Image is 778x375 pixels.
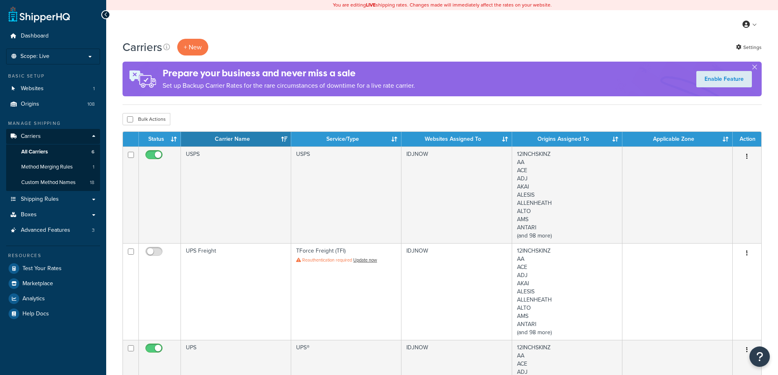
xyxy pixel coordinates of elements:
h4: Prepare your business and never miss a sale [163,67,415,80]
li: Websites [6,81,100,96]
a: Method Merging Rules 1 [6,160,100,175]
td: IDJNOW [401,243,512,340]
span: 1 [93,85,95,92]
b: LIVE [366,1,376,9]
span: 18 [90,179,94,186]
a: Custom Method Names 18 [6,175,100,190]
div: Manage Shipping [6,120,100,127]
button: + New [177,39,208,55]
th: Origins Assigned To: activate to sort column ascending [512,132,622,146]
span: Custom Method Names [21,179,76,186]
li: All Carriers [6,144,100,160]
th: Websites Assigned To: activate to sort column ascending [401,132,512,146]
a: Origins 108 [6,97,100,112]
span: 1 [93,164,94,171]
span: Origins [21,101,39,108]
th: Service/Type: activate to sort column ascending [291,132,401,146]
a: Marketplace [6,276,100,291]
a: Carriers [6,129,100,144]
span: Analytics [22,295,45,302]
span: Dashboard [21,33,49,40]
td: USPS [181,146,291,243]
a: ShipperHQ Home [9,6,70,22]
a: Help Docs [6,306,100,321]
a: Enable Feature [696,71,752,87]
td: TForce Freight (TFI) [291,243,401,340]
li: Carriers [6,129,100,191]
div: Basic Setup [6,73,100,80]
a: Advanced Features 3 [6,223,100,238]
th: Carrier Name: activate to sort column ascending [181,132,291,146]
a: Boxes [6,207,100,222]
td: UPS Freight [181,243,291,340]
span: Carriers [21,133,41,140]
th: Action [733,132,761,146]
a: Settings [736,42,762,53]
a: Websites 1 [6,81,100,96]
h1: Carriers [123,39,162,55]
span: Scope: Live [20,53,49,60]
span: Shipping Rules [21,196,59,203]
a: Analytics [6,291,100,306]
th: Status: activate to sort column ascending [139,132,181,146]
span: Websites [21,85,44,92]
th: Applicable Zone: activate to sort column ascending [622,132,733,146]
a: Test Your Rates [6,261,100,276]
button: Open Resource Center [749,346,770,367]
div: Resources [6,252,100,259]
span: Marketplace [22,280,53,287]
li: Origins [6,97,100,112]
p: Set up Backup Carrier Rates for the rare circumstances of downtime for a live rate carrier. [163,80,415,91]
span: 3 [92,227,95,234]
span: Method Merging Rules [21,164,73,171]
span: 6 [91,149,94,155]
a: Dashboard [6,29,100,44]
td: USPS [291,146,401,243]
a: Shipping Rules [6,192,100,207]
button: Bulk Actions [123,113,170,125]
span: Test Your Rates [22,265,62,272]
li: Method Merging Rules [6,160,100,175]
span: Boxes [21,211,37,218]
span: 108 [87,101,95,108]
li: Custom Method Names [6,175,100,190]
span: All Carriers [21,149,48,155]
td: 12INCHSKINZ AA ACE ADJ AKAI ALESIS ALLENHEATH ALTO AMS ANTARI (and 98 more) [512,243,622,340]
li: Advanced Features [6,223,100,238]
img: ad-rules-rateshop-fe6ec290ccb7230408bd80ed9643f0289d75e0ffd9eb532fc0e269fcd187b520.png [123,62,163,96]
td: IDJNOW [401,146,512,243]
span: Reauthentication required [302,257,352,263]
a: Update now [353,257,377,263]
span: Help Docs [22,311,49,317]
td: 12INCHSKINZ AA ACE ADJ AKAI ALESIS ALLENHEATH ALTO AMS ANTARI (and 98 more) [512,146,622,243]
span: Advanced Features [21,227,70,234]
a: All Carriers 6 [6,144,100,160]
